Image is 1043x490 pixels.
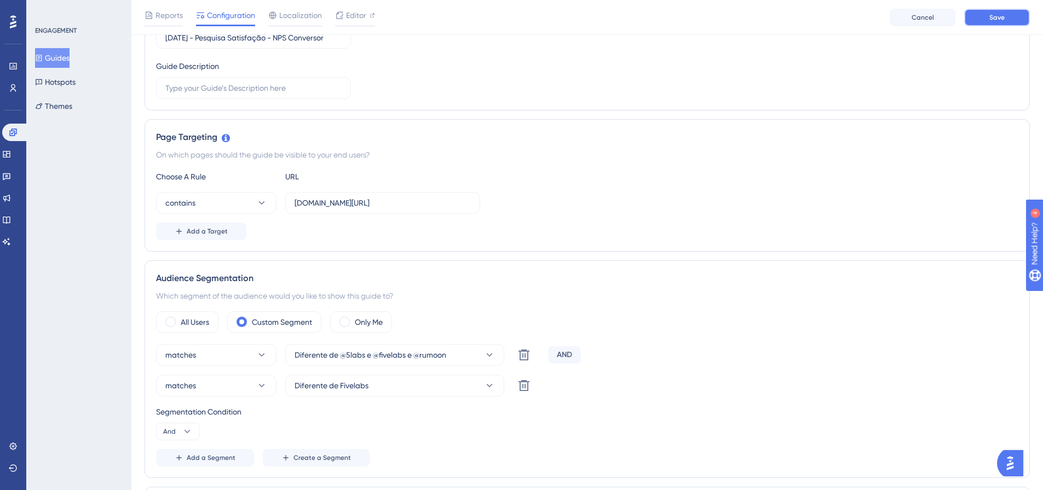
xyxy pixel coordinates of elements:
[285,344,504,366] button: Diferente de @5labs e @fivelabs e @rumoon
[890,9,955,26] button: Cancel
[76,5,79,14] div: 4
[156,344,276,366] button: matches
[165,379,196,392] span: matches
[35,48,70,68] button: Guides
[156,131,1018,144] div: Page Targeting
[156,223,246,240] button: Add a Target
[156,272,1018,285] div: Audience Segmentation
[35,26,77,35] div: ENGAGEMENT
[155,9,183,22] span: Reports
[156,449,254,466] button: Add a Segment
[163,427,176,436] span: And
[165,196,195,209] span: contains
[165,82,342,94] input: Type your Guide’s Description here
[156,423,200,440] button: And
[997,447,1030,480] iframe: UserGuiding AI Assistant Launcher
[35,96,72,116] button: Themes
[355,316,383,329] label: Only Me
[295,197,471,209] input: yourwebsite.com/path
[346,9,366,22] span: Editor
[252,316,312,329] label: Custom Segment
[279,9,322,22] span: Localization
[156,60,219,73] div: Guide Description
[295,348,446,361] span: Diferente de @5labs e @fivelabs e @rumoon
[285,375,504,396] button: Diferente de Fivelabs
[156,148,1018,161] div: On which pages should the guide be visible to your end users?
[207,9,255,22] span: Configuration
[156,289,1018,302] div: Which segment of the audience would you like to show this guide to?
[35,72,76,92] button: Hotspots
[165,348,196,361] span: matches
[156,375,276,396] button: matches
[187,227,228,236] span: Add a Target
[295,379,368,392] span: Diferente de Fivelabs
[156,192,276,214] button: contains
[156,405,1018,418] div: Segmentation Condition
[285,170,406,183] div: URL
[989,13,1005,22] span: Save
[912,13,934,22] span: Cancel
[263,449,370,466] button: Create a Segment
[181,316,209,329] label: All Users
[293,453,351,462] span: Create a Segment
[26,3,68,16] span: Need Help?
[165,32,342,44] input: Type your Guide’s Name here
[964,9,1030,26] button: Save
[187,453,235,462] span: Add a Segment
[548,346,581,364] div: AND
[156,170,276,183] div: Choose A Rule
